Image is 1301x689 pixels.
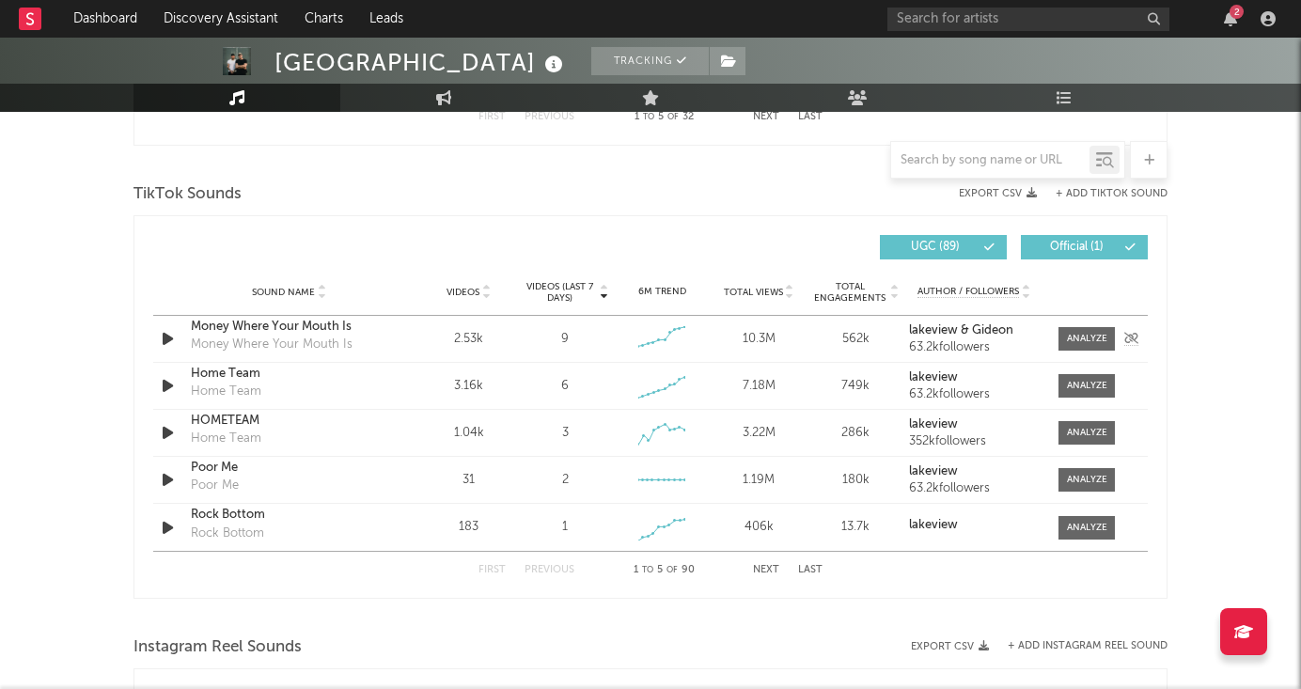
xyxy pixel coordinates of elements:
[909,388,1040,401] div: 63.2k followers
[478,112,506,122] button: First
[562,471,569,490] div: 2
[522,281,598,304] span: Videos (last 7 days)
[909,341,1040,354] div: 63.2k followers
[425,471,512,490] div: 31
[425,518,512,537] div: 183
[909,371,1040,384] a: lakeview
[252,287,315,298] span: Sound Name
[989,641,1168,651] div: + Add Instagram Reel Sound
[909,324,1040,337] a: lakeview & Gideon
[191,336,353,354] div: Money Where Your Mouth Is
[715,377,803,396] div: 7.18M
[591,47,709,75] button: Tracking
[909,519,958,531] strong: lakeview
[191,430,261,448] div: Home Team
[425,424,512,443] div: 1.04k
[909,465,958,478] strong: lakeview
[425,377,512,396] div: 3.16k
[909,418,1040,431] a: lakeview
[1037,189,1168,199] button: + Add TikTok Sound
[959,188,1037,199] button: Export CSV
[133,183,242,206] span: TikTok Sounds
[191,318,387,337] a: Money Where Your Mouth Is
[525,112,574,122] button: Previous
[909,465,1040,478] a: lakeview
[191,477,239,495] div: Poor Me
[612,106,715,129] div: 1 5 32
[909,371,958,384] strong: lakeview
[561,330,569,349] div: 9
[447,287,479,298] span: Videos
[191,365,387,384] a: Home Team
[724,287,783,298] span: Total Views
[667,113,679,121] span: of
[812,330,900,349] div: 562k
[887,8,1169,31] input: Search for artists
[133,636,302,659] span: Instagram Reel Sounds
[1008,641,1168,651] button: + Add Instagram Reel Sound
[909,482,1040,495] div: 63.2k followers
[191,525,264,543] div: Rock Bottom
[478,565,506,575] button: First
[562,518,568,537] div: 1
[812,518,900,537] div: 13.7k
[1033,242,1120,253] span: Official ( 1 )
[715,471,803,490] div: 1.19M
[909,418,958,431] strong: lakeview
[909,324,1013,337] strong: lakeview & Gideon
[812,377,900,396] div: 749k
[191,412,387,431] a: HOMETEAM
[525,565,574,575] button: Previous
[909,519,1040,532] a: lakeview
[812,424,900,443] div: 286k
[612,559,715,582] div: 1 5 90
[715,518,803,537] div: 406k
[909,435,1040,448] div: 352k followers
[642,566,653,574] span: to
[798,112,823,122] button: Last
[911,641,989,652] button: Export CSV
[715,424,803,443] div: 3.22M
[643,113,654,121] span: to
[880,235,1007,259] button: UGC(89)
[715,330,803,349] div: 10.3M
[562,424,569,443] div: 3
[1021,235,1148,259] button: Official(1)
[1056,189,1168,199] button: + Add TikTok Sound
[619,285,706,299] div: 6M Trend
[892,242,979,253] span: UGC ( 89 )
[274,47,568,78] div: [GEOGRAPHIC_DATA]
[666,566,678,574] span: of
[191,383,261,401] div: Home Team
[191,459,387,478] a: Poor Me
[753,565,779,575] button: Next
[753,112,779,122] button: Next
[798,565,823,575] button: Last
[561,377,569,396] div: 6
[1224,11,1237,26] button: 2
[425,330,512,349] div: 2.53k
[917,286,1019,298] span: Author / Followers
[1230,5,1244,19] div: 2
[191,506,387,525] a: Rock Bottom
[891,153,1089,168] input: Search by song name or URL
[812,281,888,304] span: Total Engagements
[812,471,900,490] div: 180k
